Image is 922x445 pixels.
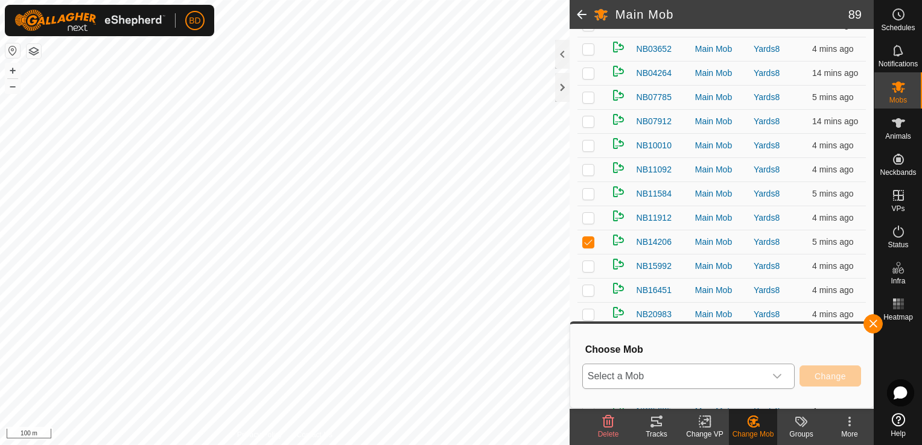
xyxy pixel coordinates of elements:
[695,284,744,297] div: Main Mob
[615,7,848,22] h2: Main Mob
[637,67,672,80] span: NB04264
[729,429,777,440] div: Change Mob
[754,68,780,78] a: Yards8
[5,43,20,58] button: Reset Map
[812,309,853,319] span: 15 Aug 2025, 3:17 pm
[611,209,626,223] img: returning on
[695,236,744,248] div: Main Mob
[754,44,780,54] a: Yards8
[611,64,626,78] img: returning on
[754,140,780,150] a: Yards8
[812,20,853,30] span: 15 Aug 2025, 3:17 pm
[611,281,626,295] img: returning on
[611,40,626,54] img: returning on
[777,429,825,440] div: Groups
[883,314,913,321] span: Heatmap
[765,364,789,388] div: dropdown trigger
[5,63,20,78] button: +
[825,429,874,440] div: More
[583,364,765,388] span: Select a Mob
[637,284,672,297] span: NB16451
[812,116,858,126] span: 15 Aug 2025, 3:07 pm
[812,68,858,78] span: 15 Aug 2025, 3:07 pm
[637,188,672,200] span: NB11584
[889,96,907,104] span: Mobs
[812,44,853,54] span: 15 Aug 2025, 3:17 pm
[879,60,918,68] span: Notifications
[880,169,916,176] span: Neckbands
[754,309,780,319] a: Yards8
[637,212,672,224] span: NB11912
[637,43,672,55] span: NB03652
[754,213,780,222] a: Yards8
[695,91,744,104] div: Main Mob
[611,112,626,127] img: returning on
[812,213,853,222] span: 15 Aug 2025, 3:17 pm
[874,408,922,442] a: Help
[812,261,853,271] span: 15 Aug 2025, 3:17 pm
[695,188,744,200] div: Main Mob
[848,5,862,24] span: 89
[695,139,744,152] div: Main Mob
[637,236,672,248] span: NB14206
[297,429,332,440] a: Contact Us
[812,92,853,102] span: 15 Aug 2025, 3:16 pm
[888,241,908,248] span: Status
[695,115,744,128] div: Main Mob
[885,133,911,140] span: Animals
[800,365,861,387] button: Change
[754,237,780,247] a: Yards8
[881,24,915,31] span: Schedules
[812,189,853,198] span: 15 Aug 2025, 3:16 pm
[611,305,626,320] img: returning on
[611,136,626,151] img: returning on
[812,140,853,150] span: 15 Aug 2025, 3:17 pm
[5,79,20,93] button: –
[637,91,672,104] span: NB07785
[695,212,744,224] div: Main Mob
[891,205,905,212] span: VPs
[812,285,853,295] span: 15 Aug 2025, 3:16 pm
[14,10,165,31] img: Gallagher Logo
[754,92,780,102] a: Yards8
[891,277,905,285] span: Infra
[637,163,672,176] span: NB11092
[611,185,626,199] img: returning on
[754,116,780,126] a: Yards8
[815,371,846,381] span: Change
[189,14,200,27] span: BD
[611,160,626,175] img: returning on
[695,43,744,55] div: Main Mob
[585,344,861,355] h3: Choose Mob
[681,429,729,440] div: Change VP
[611,233,626,247] img: returning on
[695,308,744,321] div: Main Mob
[611,88,626,103] img: returning on
[695,260,744,273] div: Main Mob
[754,285,780,295] a: Yards8
[637,260,672,273] span: NB15992
[611,257,626,271] img: returning on
[754,20,780,30] a: Yards8
[27,44,41,58] button: Map Layers
[754,189,780,198] a: Yards8
[695,163,744,176] div: Main Mob
[812,237,853,247] span: 15 Aug 2025, 3:16 pm
[812,165,853,174] span: 15 Aug 2025, 3:17 pm
[637,115,672,128] span: NB07912
[754,261,780,271] a: Yards8
[754,165,780,174] a: Yards8
[598,430,619,438] span: Delete
[637,308,672,321] span: NB20983
[637,139,672,152] span: NB10010
[632,429,681,440] div: Tracks
[891,430,906,437] span: Help
[237,429,282,440] a: Privacy Policy
[695,67,744,80] div: Main Mob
